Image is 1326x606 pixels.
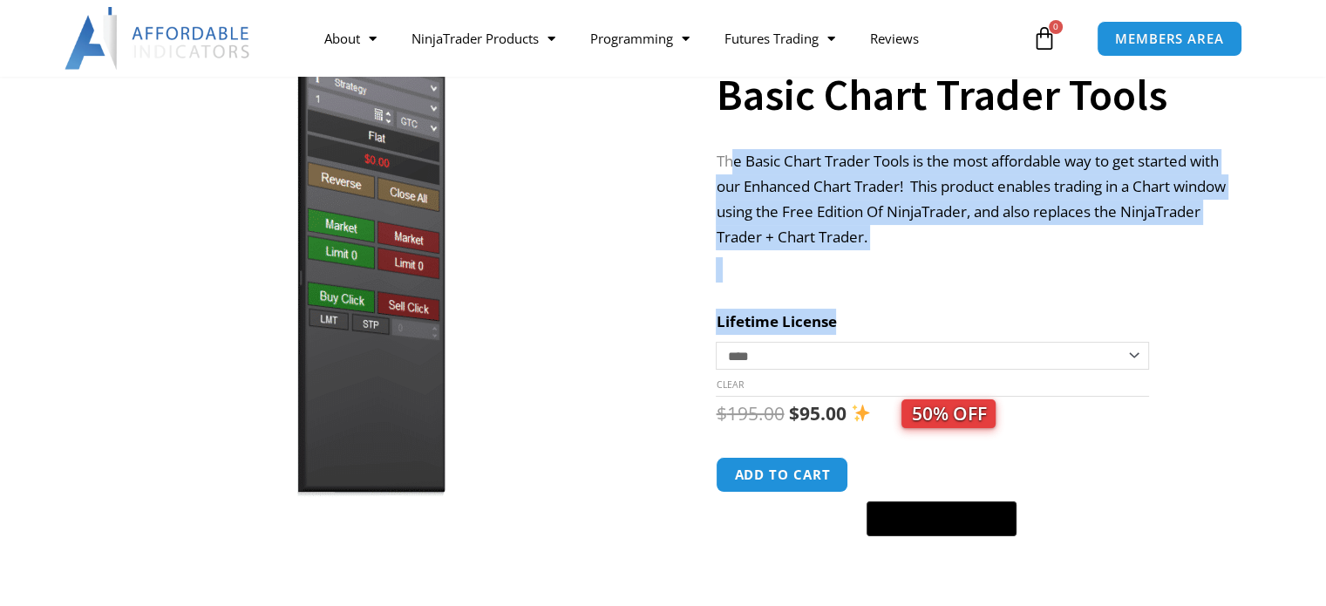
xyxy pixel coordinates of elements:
[853,18,936,58] a: Reviews
[716,149,1225,250] p: The Basic Chart Trader Tools is the most affordable way to get started with our Enhanced Chart Tr...
[394,18,573,58] a: NinjaTrader Products
[573,18,707,58] a: Programming
[1006,13,1083,64] a: 0
[65,7,252,70] img: LogoAI | Affordable Indicators – NinjaTrader
[852,404,870,422] img: ✨
[1097,21,1242,57] a: MEMBERS AREA
[863,454,1020,496] iframe: Secure express checkout frame
[788,401,799,426] span: $
[716,65,1225,126] h1: Basic Chart Trader Tools
[91,24,651,506] img: BasicTools
[307,18,1028,58] nav: Menu
[716,378,743,391] a: Clear options
[716,401,784,426] bdi: 195.00
[716,457,848,493] button: Add to cart
[867,501,1017,536] button: Buy with GPay
[716,401,726,426] span: $
[716,311,836,331] label: Lifetime License
[307,18,394,58] a: About
[788,401,846,426] bdi: 95.00
[1115,32,1224,45] span: MEMBERS AREA
[901,399,996,428] span: 50% OFF
[707,18,853,58] a: Futures Trading
[1049,20,1063,34] span: 0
